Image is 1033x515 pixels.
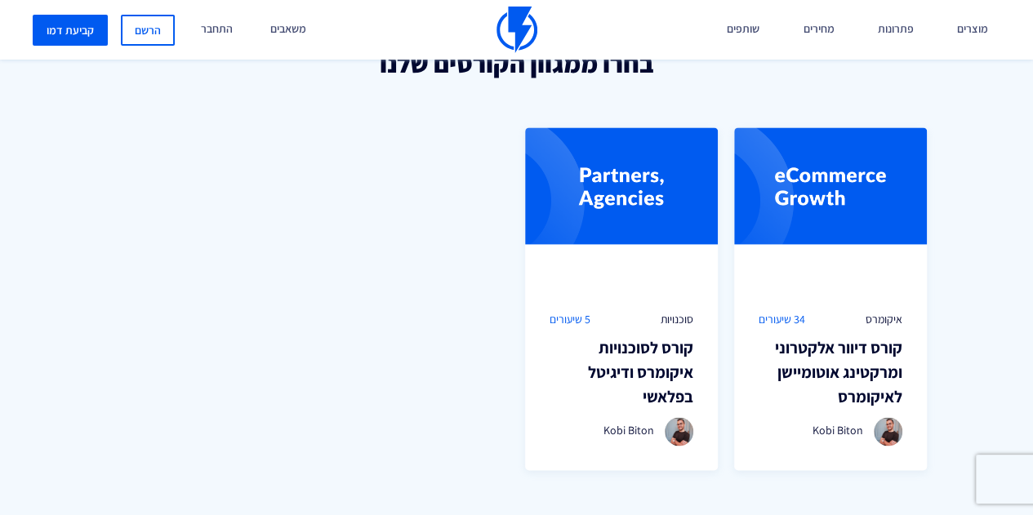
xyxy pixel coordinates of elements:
[33,15,108,46] a: קביעת דמו
[121,15,175,46] a: הרשם
[525,127,718,470] a: סוכנויות 5 שיעורים קורס לסוכנויות איקומרס ודיגיטל בפלאשי Kobi Biton
[734,127,927,470] a: איקומרס 34 שיעורים קורס דיוור אלקטרוני ומרקטינג אוטומיישן לאיקומרס Kobi Biton
[550,311,590,327] span: 5 שיעורים
[98,49,935,78] h2: בחרו ממגוון הקורסים שלנו
[813,423,863,437] span: Kobi Biton
[759,335,902,409] h3: קורס דיוור אלקטרוני ומרקטינג אוטומיישן לאיקומרס
[550,335,693,409] h3: קורס לסוכנויות איקומרס ודיגיטל בפלאשי
[866,311,902,327] span: איקומרס
[661,311,693,327] span: סוכנויות
[603,423,654,437] span: Kobi Biton
[759,311,805,327] span: 34 שיעורים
